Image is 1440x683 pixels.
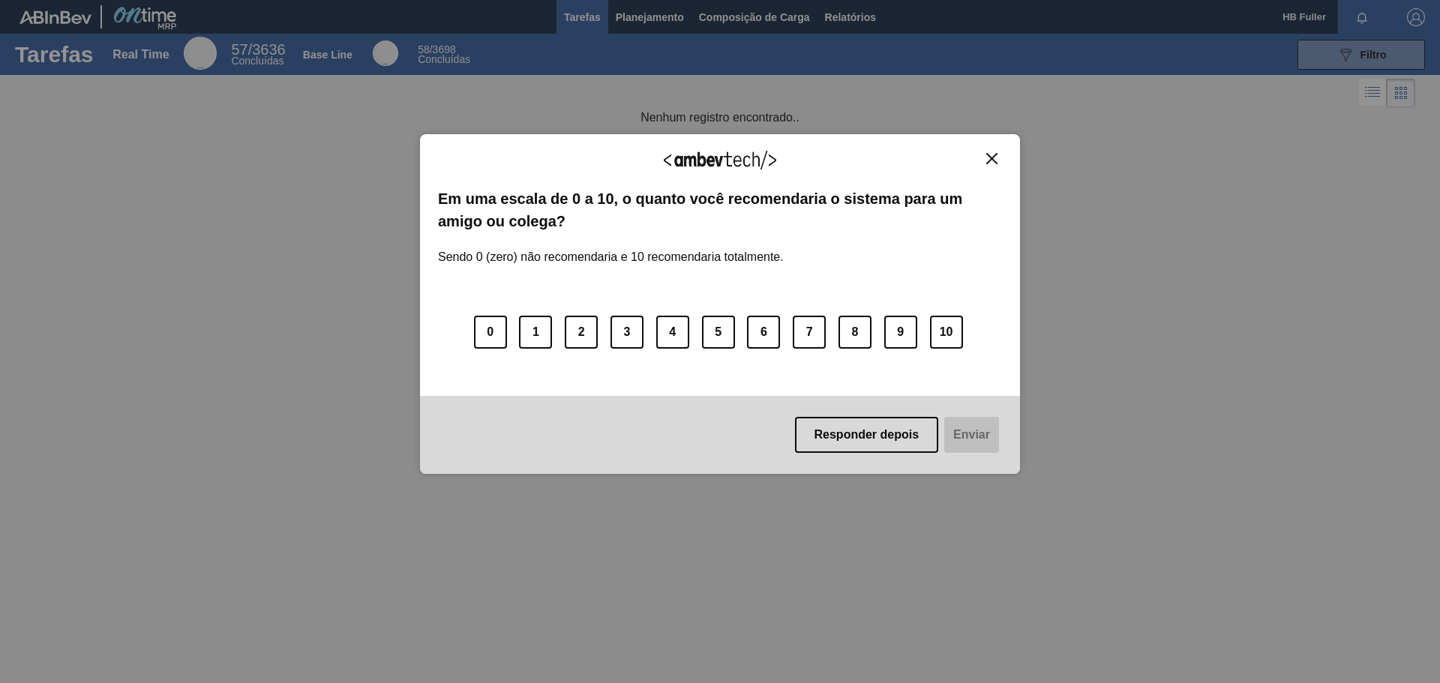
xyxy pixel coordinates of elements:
[884,316,917,349] button: 9
[438,187,1002,233] label: Em uma escala de 0 a 10, o quanto você recomendaria o sistema para um amigo ou colega?
[986,153,997,164] img: Close
[664,151,776,169] img: Logo Ambevtech
[438,232,784,264] label: Sendo 0 (zero) não recomendaria e 10 recomendaria totalmente.
[838,316,871,349] button: 8
[795,417,939,453] button: Responder depois
[610,316,643,349] button: 3
[930,316,963,349] button: 10
[793,316,826,349] button: 7
[702,316,735,349] button: 5
[519,316,552,349] button: 1
[982,152,1002,165] button: Close
[474,316,507,349] button: 0
[565,316,598,349] button: 2
[747,316,780,349] button: 6
[656,316,689,349] button: 4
